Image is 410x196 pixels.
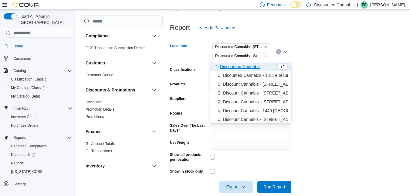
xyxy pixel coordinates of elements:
span: Hide Parameters [205,25,236,31]
a: Classification (Classic) [8,76,50,83]
h3: Inventory [86,163,105,169]
span: Catalog [13,68,26,73]
a: Dashboards [8,151,38,158]
span: Classification (Classic) [8,76,72,83]
span: Inventory [13,106,28,111]
button: My Catalog (Classic) [6,84,75,92]
div: Finance [81,140,163,157]
a: Canadian Compliance [8,143,49,150]
div: Discounts & Promotions [81,98,163,123]
span: Discount Cannabis - [STREET_ADDRESS] [223,81,304,87]
button: Discounts & Promotions [86,87,149,93]
span: Reports [11,134,72,141]
span: Home [13,44,23,49]
span: Feedback [267,2,286,8]
button: Discounts & Promotions [151,86,158,94]
span: Export [223,181,249,193]
span: [US_STATE] CCRS [11,169,42,174]
a: Promotion Details [86,107,114,112]
button: Dicounted Cannabis - 13139 Tecumseh ( [GEOGRAPHIC_DATA] ) [210,71,291,80]
span: Canadian Compliance [11,144,47,149]
span: My Catalog (Classic) [8,84,72,91]
button: Customers [1,54,75,63]
span: Settings [13,182,26,187]
a: Purchase Orders [8,122,41,129]
button: Compliance [151,32,158,40]
button: Close list of options [283,49,288,54]
button: Run Report [257,181,291,193]
span: Inventory [11,105,72,112]
span: GL Transactions [86,149,112,153]
span: Run Report [263,184,285,190]
span: Dashboards [8,151,72,158]
span: Purchase Orders [11,123,39,128]
p: Discounted Cannabis [314,1,354,9]
button: Customer [86,60,149,66]
button: Canadian Compliance [6,142,75,150]
button: Inventory [86,163,149,169]
span: Washington CCRS [8,168,72,175]
span: Home [11,42,72,50]
input: Dark Mode [290,2,303,8]
button: Discounted Cannabis [210,62,291,71]
span: Customers [13,56,31,61]
span: Discounted Cannabis - 809 Victoria St ( Kitchener ) [212,43,270,50]
div: Compliance [81,44,163,54]
span: Inventory Count [8,113,72,121]
a: GL Account Totals [86,142,115,146]
button: Classification (Classic) [6,75,75,84]
span: Promotion Details [86,107,114,112]
label: Locations [170,43,187,48]
a: Dashboards [6,150,75,159]
span: Dicounted Cannabis - 13139 Tecumseh ( [GEOGRAPHIC_DATA] ) [223,72,348,78]
span: Discount Cannabis - [STREET_ADDRESS] [223,90,304,96]
a: Discounts [86,100,102,104]
a: [US_STATE] CCRS [8,168,45,175]
button: Compliance [86,33,149,39]
button: Clear input [276,49,281,54]
span: Catalog [11,67,72,74]
a: Settings [11,181,29,188]
label: Suppliers [170,96,187,101]
button: Inventory [151,162,158,170]
a: My Catalog (Classic) [8,84,47,91]
label: Net Weight [170,140,189,145]
button: Export [219,181,253,193]
span: Customers [11,55,72,62]
button: Reports [1,133,75,142]
span: Discount Cannabis - [STREET_ADDRESS] ( St. [PERSON_NAME]'s ) [223,99,355,105]
span: Reports [13,135,26,140]
button: Inventory [1,104,75,113]
button: Discount Cannabis - [STREET_ADDRESS] [210,80,291,89]
span: Discounted Cannabis [220,64,260,70]
button: Catalog [1,67,75,75]
div: Customer [81,71,163,81]
span: Reports [8,160,72,167]
p: [PERSON_NAME] [370,1,405,9]
a: Customers [11,55,33,62]
p: | [357,1,358,9]
h3: Discounts & Promotions [86,87,135,93]
button: My Catalog (Beta) [6,92,75,101]
div: Felix Saji [361,1,368,9]
h3: Customer [86,60,105,66]
a: Promotions [86,115,104,119]
span: My Catalog (Beta) [8,93,72,100]
span: Reports [11,161,24,166]
a: OCS Transaction Submission Details [86,46,145,50]
label: Classifications [170,67,196,72]
button: Remove Discounted Cannabis - Wonderland Rd ( london ) from selection in this group [264,54,267,58]
button: Reports [6,159,75,167]
img: Cova [12,2,39,8]
button: Finance [86,129,149,135]
button: Discount Cannabis - [STREET_ADDRESS] [210,115,291,124]
button: Discount Cannabis - 1440 [GEOGRAPHIC_DATA] ( [GEOGRAPHIC_DATA] ) [210,106,291,115]
h3: Finance [86,129,102,135]
span: Discounted Cannabis - Wonderland Rd ( london ) [212,53,270,59]
span: Settings [11,180,72,188]
a: Inventory Count [8,113,39,121]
